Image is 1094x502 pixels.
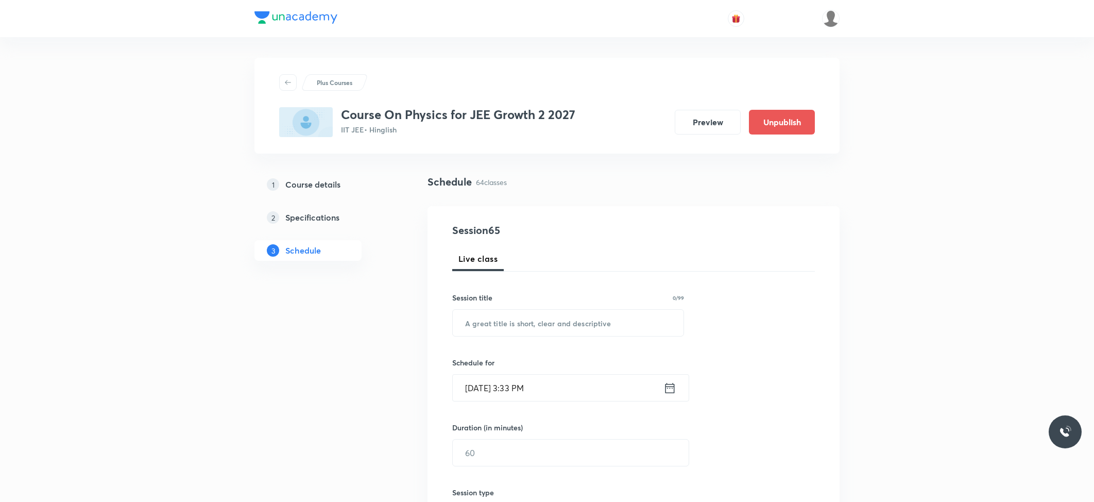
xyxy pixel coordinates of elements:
[452,292,492,303] h6: Session title
[452,357,684,368] h6: Schedule for
[822,10,840,27] img: Divya tyagi
[285,178,340,191] h5: Course details
[285,211,339,224] h5: Specifications
[458,253,498,265] span: Live class
[279,107,333,137] img: BF458939-86F2-4F00-B86F-AA12CBEB85C9_plus.png
[267,244,279,257] p: 3
[1059,426,1071,438] img: ttu
[267,211,279,224] p: 2
[452,487,494,498] h6: Session type
[254,207,395,228] a: 2Specifications
[728,10,744,27] button: avatar
[452,422,523,433] h6: Duration (in minutes)
[341,124,575,135] p: IIT JEE • Hinglish
[476,177,507,188] p: 64 classes
[285,244,321,257] h5: Schedule
[341,107,575,122] h3: Course On Physics for JEE Growth 2 2027
[317,78,352,87] p: Plus Courses
[673,295,684,300] p: 0/99
[675,110,741,135] button: Preview
[749,110,815,135] button: Unpublish
[452,223,640,238] h4: Session 65
[453,440,689,466] input: 60
[254,11,337,26] a: Company Logo
[731,14,741,23] img: avatar
[267,178,279,191] p: 1
[254,11,337,24] img: Company Logo
[428,174,472,190] h4: Schedule
[254,174,395,195] a: 1Course details
[453,310,683,336] input: A great title is short, clear and descriptive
